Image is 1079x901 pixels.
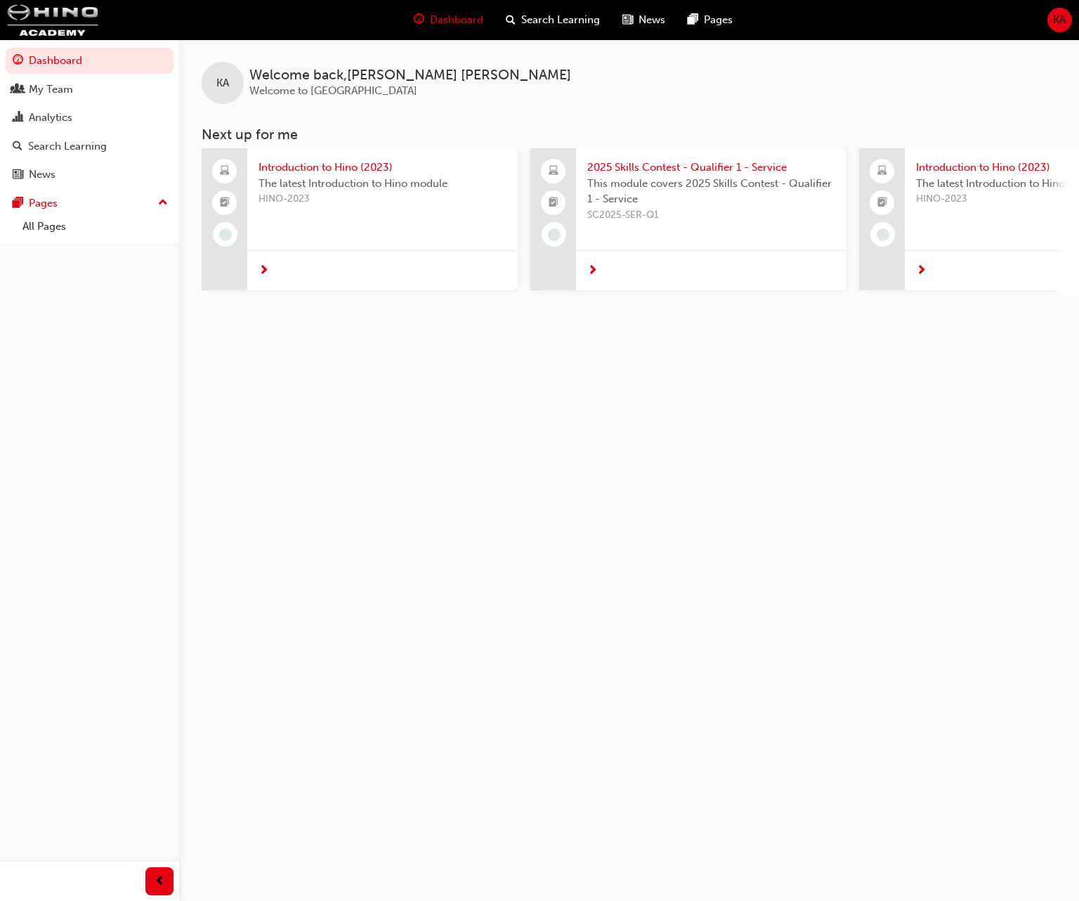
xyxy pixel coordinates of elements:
[530,148,846,290] a: 2025 Skills Contest - Qualifier 1 - ServiceThis module covers 2025 Skills Contest - Qualifier 1 -...
[13,169,23,181] span: news-icon
[639,12,665,28] span: News
[220,194,230,212] span: booktick-icon
[13,55,23,67] span: guage-icon
[587,207,835,223] span: SC2025-SER-Q1
[877,194,887,212] span: booktick-icon
[587,265,598,278] span: next-icon
[6,190,174,216] button: Pages
[676,6,744,34] a: pages-iconPages
[259,265,269,278] span: next-icon
[495,6,611,34] a: search-iconSearch Learning
[6,105,174,131] a: Analytics
[6,48,174,74] a: Dashboard
[587,176,835,207] span: This module covers 2025 Skills Contest - Qualifier 1 - Service
[877,228,889,241] span: learningRecordVerb_NONE-icon
[29,195,58,212] div: Pages
[587,160,835,176] span: 2025 Skills Contest - Qualifier 1 - Service
[688,11,698,29] span: pages-icon
[28,138,107,155] div: Search Learning
[13,84,23,96] span: people-icon
[611,6,676,34] a: news-iconNews
[506,11,516,29] span: search-icon
[17,216,174,238] a: All Pages
[1053,12,1066,28] span: KA
[259,191,506,207] span: HINO-2023
[202,148,518,290] a: Introduction to Hino (2023)The latest Introduction to Hino moduleHINO-2023
[6,45,174,190] button: DashboardMy TeamAnalyticsSearch LearningNews
[29,82,73,98] div: My Team
[158,194,168,212] span: up-icon
[29,167,55,183] div: News
[13,112,23,124] span: chart-icon
[6,162,174,188] a: News
[549,194,558,212] span: booktick-icon
[622,11,633,29] span: news-icon
[877,162,887,181] span: laptop-icon
[430,12,483,28] span: Dashboard
[1047,8,1072,32] button: KA
[521,12,600,28] span: Search Learning
[216,75,229,91] span: KA
[6,77,174,103] a: My Team
[249,84,417,97] span: Welcome to [GEOGRAPHIC_DATA]
[13,197,23,210] span: pages-icon
[220,162,230,181] span: laptop-icon
[13,141,22,153] span: search-icon
[29,110,72,126] div: Analytics
[155,873,165,890] span: prev-icon
[549,162,558,181] span: laptop-icon
[916,265,927,278] span: next-icon
[179,127,1079,143] h3: Next up for me
[704,12,733,28] span: Pages
[219,228,232,241] span: learningRecordVerb_NONE-icon
[259,160,506,176] span: Introduction to Hino (2023)
[414,11,424,29] span: guage-icon
[7,4,98,36] img: hinoacademy
[548,228,561,241] span: learningRecordVerb_NONE-icon
[249,67,571,84] span: Welcome back , [PERSON_NAME] [PERSON_NAME]
[259,176,506,192] span: The latest Introduction to Hino module
[403,6,495,34] a: guage-iconDashboard
[6,134,174,160] a: Search Learning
